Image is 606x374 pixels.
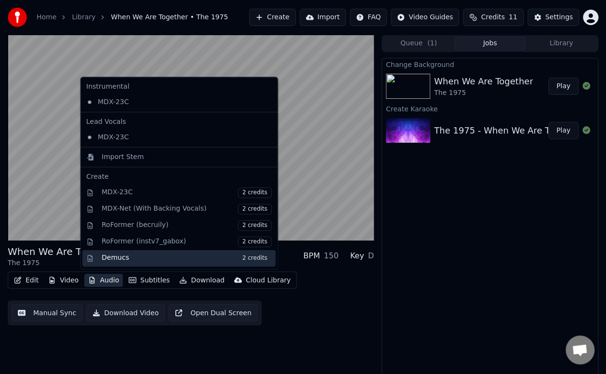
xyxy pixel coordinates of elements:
div: Settings [545,13,573,22]
div: MDX-23C [82,130,261,145]
button: Import [300,9,346,26]
button: Manual Sync [12,304,82,321]
div: When We Are Together [434,75,533,88]
button: Create [249,9,296,26]
button: Subtitles [125,274,173,287]
button: Play [548,122,579,139]
div: The 1975 [434,88,533,98]
button: Audio [84,274,123,287]
button: Settings [527,9,579,26]
div: Demucs [102,253,272,264]
button: Play [548,78,579,95]
button: Library [526,37,597,51]
div: BPM [303,250,320,262]
div: Create Karaoke [382,103,598,114]
nav: breadcrumb [37,13,228,22]
img: youka [8,8,27,27]
div: Change Background [382,58,598,70]
span: Credits [481,13,504,22]
div: D [368,250,374,262]
div: Lead Vocals [82,114,276,130]
span: 2 credits [238,187,272,198]
span: ( 1 ) [427,39,437,48]
div: 150 [324,250,339,262]
div: MDX-23C [82,94,261,110]
button: Open Dual Screen [169,304,258,321]
div: The 1975 [8,258,118,268]
span: 2 credits [238,204,272,214]
button: Download [175,274,228,287]
span: 2 credits [238,237,272,247]
button: Credits11 [463,9,523,26]
a: Open chat [566,335,594,364]
button: Download Video [86,304,165,321]
button: Edit [10,274,42,287]
div: RoFormer (becruily) [102,220,272,231]
button: Video [44,274,82,287]
a: Library [72,13,95,22]
div: Create [86,172,272,182]
span: When We Are Together • The 1975 [111,13,228,22]
div: MDX-Net (With Backing Vocals) [102,204,272,214]
div: RoFormer (instv7_gabox) [102,237,272,247]
div: When We Are Together [8,245,118,258]
div: Cloud Library [246,276,290,285]
div: Key [350,250,364,262]
a: Home [37,13,56,22]
button: Video Guides [391,9,459,26]
div: Import Stem [102,152,144,162]
span: 2 credits [238,220,272,231]
span: 2 credits [238,253,272,264]
span: 11 [509,13,517,22]
button: FAQ [350,9,387,26]
button: Queue [383,37,454,51]
button: Jobs [454,37,526,51]
div: MDX-23C [102,187,272,198]
div: Instrumental [82,79,276,94]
